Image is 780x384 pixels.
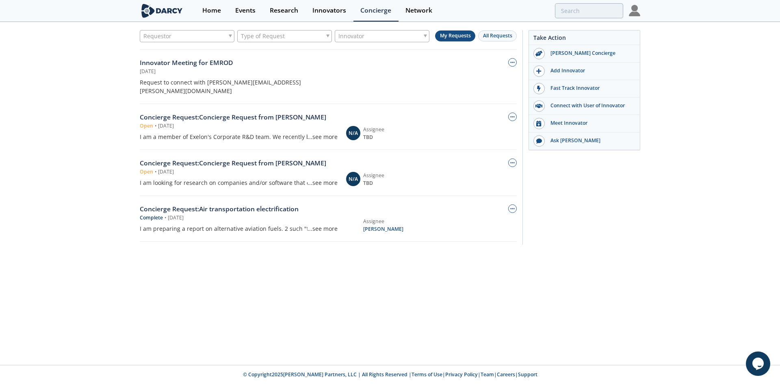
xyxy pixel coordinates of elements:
div: Fast Track Innovator [545,85,636,92]
div: Network [405,7,432,14]
div: Assignee [363,126,403,133]
img: b3d62beb-8de6-4690-945f-28a26d67f849 [346,218,360,232]
div: [DATE] [158,168,174,176]
div: Concierge Request : Concierge Request from [PERSON_NAME] [140,113,338,122]
span: Complete [140,214,163,221]
a: Support [518,371,537,378]
div: ...see more [308,224,338,233]
a: Team [481,371,494,378]
div: I am looking for research on companies and/or software that can facilitate 1) metering and 2) con... [140,178,338,187]
div: Home [202,7,221,14]
span: All Requests [483,32,512,39]
img: Profile [629,5,640,16]
div: N/A [346,126,360,140]
button: All Requests [478,30,517,41]
a: Careers [497,371,515,378]
div: Innovators [312,7,346,14]
span: Innovator [338,30,364,42]
div: Request to connect with [PERSON_NAME][EMAIL_ADDRESS][PERSON_NAME][DOMAIN_NAME] [140,78,338,95]
div: N/A [346,172,360,186]
span: • [153,168,158,176]
span: TBD [363,134,403,141]
div: I am preparing a report on alternative aviation fuels. 2 such "fuels" are electric batteries (ele... [140,224,338,233]
div: Take Action [529,33,640,45]
iframe: chat widget [746,351,772,376]
div: Events [235,7,256,14]
div: Add Innovator [545,67,636,74]
div: Meet Innovator [545,119,636,127]
div: Assignee [363,218,403,225]
div: ...see more [308,132,338,141]
div: Research [270,7,298,14]
div: [DATE] [140,68,156,75]
div: Connect with User of Innovator [545,102,636,109]
div: Concierge Request : Air transportation electrification [140,204,338,214]
button: My Requests [435,30,475,41]
div: Ask [PERSON_NAME] [545,137,636,144]
div: Type of Request [237,30,332,42]
a: Terms of Use [412,371,442,378]
img: logo-wide.svg [140,4,184,18]
div: Concierge [360,7,391,14]
span: Open [140,168,153,176]
a: EMROD [210,58,233,67]
div: Assignee [363,172,403,179]
span: Requestor [143,30,171,42]
div: Innovator Meeting [140,58,338,68]
div: [DATE] [158,122,174,130]
div: [DATE] [168,214,184,221]
span: for [199,58,208,67]
span: [PERSON_NAME] [363,226,403,233]
div: [PERSON_NAME] Concierge [545,50,636,57]
div: ...see more [308,178,338,187]
span: TBD [363,180,403,187]
input: Advanced Search [555,3,623,18]
div: Innovator [335,30,429,42]
a: Privacy Policy [445,371,478,378]
div: Requestor [140,30,234,42]
span: • [153,122,158,130]
span: Type of Request [241,30,285,42]
div: Concierge Request : Concierge Request from [PERSON_NAME] [140,158,338,168]
p: © Copyright 2025 [PERSON_NAME] Partners, LLC | All Rights Reserved | | | | | [89,371,691,378]
span: • [163,214,168,221]
div: I am a member of Exelon's Corporate R&D team. We recently became aware of EMROD and their Wireles... [140,132,338,141]
span: Open [140,122,153,130]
